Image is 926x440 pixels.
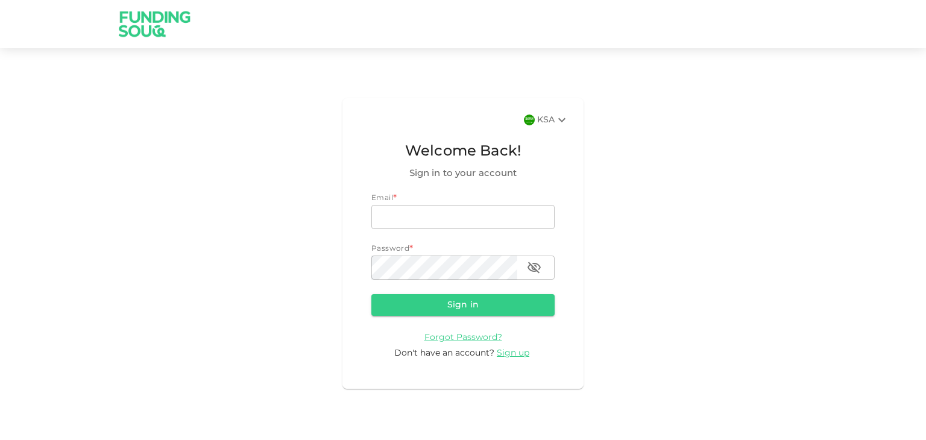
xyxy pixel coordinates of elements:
[394,349,494,357] span: Don't have an account?
[371,294,555,316] button: Sign in
[371,205,555,229] input: email
[497,349,529,357] span: Sign up
[371,140,555,163] span: Welcome Back!
[424,333,502,342] a: Forgot Password?
[371,195,393,202] span: Email
[524,115,535,125] img: flag-sa.b9a346574cdc8950dd34b50780441f57.svg
[371,245,409,253] span: Password
[371,256,517,280] input: password
[537,113,569,127] div: KSA
[371,166,555,181] span: Sign in to your account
